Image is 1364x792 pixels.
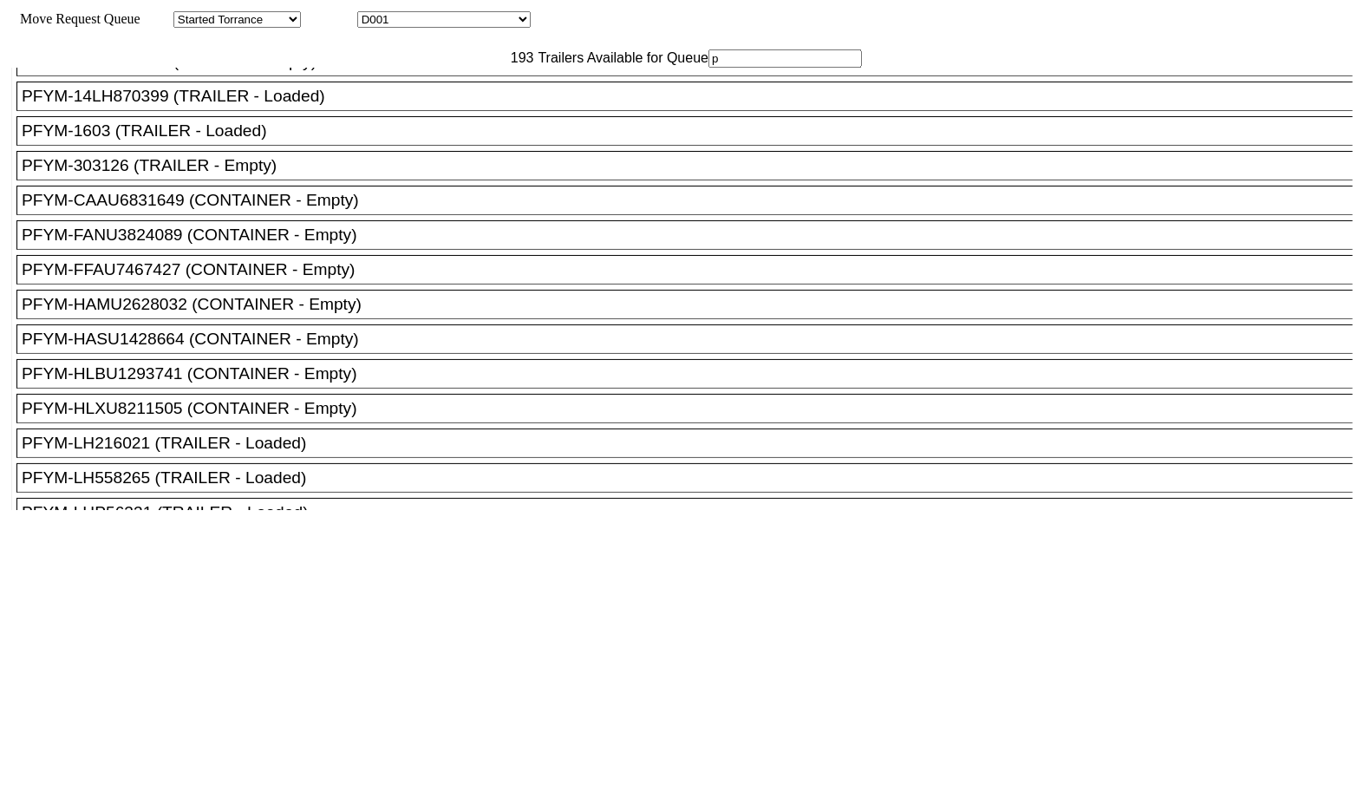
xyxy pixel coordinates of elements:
[22,434,1363,453] div: PFYM-LH216021 (TRAILER - Loaded)
[22,260,1363,279] div: PFYM-FFAU7467427 (CONTAINER - Empty)
[22,156,1363,175] div: PFYM-303126 (TRAILER - Empty)
[22,226,1363,245] div: PFYM-FANU3824089 (CONTAINER - Empty)
[22,87,1363,106] div: PFYM-14LH870399 (TRAILER - Loaded)
[143,11,170,26] span: Area
[22,191,1363,210] div: PFYM-CAAU6831649 (CONTAINER - Empty)
[708,49,862,68] input: Filter Available Trailers
[304,11,354,26] span: Location
[534,50,709,65] span: Trailers Available for Queue
[22,330,1363,349] div: PFYM-HASU1428664 (CONTAINER - Empty)
[22,364,1363,383] div: PFYM-HLBU1293741 (CONTAINER - Empty)
[22,295,1363,314] div: PFYM-HAMU2628032 (CONTAINER - Empty)
[22,121,1363,141] div: PFYM-1603 (TRAILER - Loaded)
[22,503,1363,522] div: PFYM-LHP56331 (TRAILER - Loaded)
[502,50,534,65] span: 193
[11,11,140,26] span: Move Request Queue
[22,399,1363,418] div: PFYM-HLXU8211505 (CONTAINER - Empty)
[22,468,1363,488] div: PFYM-LH558265 (TRAILER - Loaded)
